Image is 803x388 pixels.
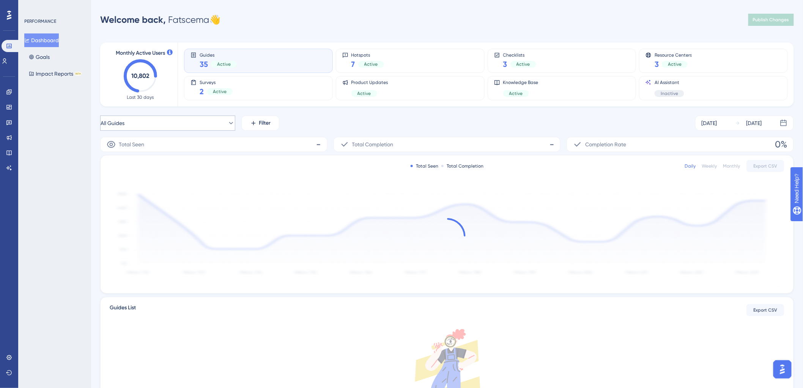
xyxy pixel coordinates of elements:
[753,17,789,23] span: Publish Changes
[516,61,530,67] span: Active
[723,163,740,169] div: Monthly
[771,358,794,381] iframe: UserGuiding AI Assistant Launcher
[100,116,235,131] button: All Guides
[550,138,554,150] span: -
[503,52,536,57] span: Checklists
[110,303,136,317] span: Guides List
[24,50,54,64] button: Goals
[411,163,438,169] div: Total Seen
[754,163,778,169] span: Export CSV
[357,90,371,97] span: Active
[746,160,784,172] button: Export CSV
[200,86,204,97] span: 2
[116,49,165,58] span: Monthly Active Users
[200,52,237,57] span: Guides
[503,79,538,86] span: Knowledge Base
[100,14,166,25] span: Welcome back,
[351,52,384,57] span: Hotspots
[132,72,150,79] text: 10,802
[351,59,355,70] span: 7
[746,304,784,316] button: Export CSV
[509,90,523,97] span: Active
[655,79,684,86] span: AI Assistant
[655,52,692,57] span: Resource Centers
[259,119,271,128] span: Filter
[101,119,124,128] span: All Guides
[702,119,717,128] div: [DATE]
[661,90,678,97] span: Inactive
[754,307,778,313] span: Export CSV
[503,59,507,70] span: 3
[18,2,47,11] span: Need Help?
[213,89,227,95] span: Active
[702,163,717,169] div: Weekly
[217,61,231,67] span: Active
[100,14,220,26] div: Fatscema 👋
[685,163,696,169] div: Daily
[441,163,483,169] div: Total Completion
[119,140,144,149] span: Total Seen
[668,61,682,67] span: Active
[655,59,659,70] span: 3
[748,14,794,26] button: Publish Changes
[24,33,59,47] button: Dashboard
[585,140,626,149] span: Completion Rate
[351,79,388,86] span: Product Updates
[352,140,394,149] span: Total Completion
[746,119,762,128] div: [DATE]
[316,138,321,150] span: -
[364,61,378,67] span: Active
[127,94,154,100] span: Last 30 days
[24,18,56,24] div: PERFORMANCE
[775,138,787,150] span: 0%
[75,72,82,76] div: BETA
[241,116,279,131] button: Filter
[24,67,86,81] button: Impact ReportsBETA
[200,79,233,85] span: Surveys
[200,59,208,70] span: 35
